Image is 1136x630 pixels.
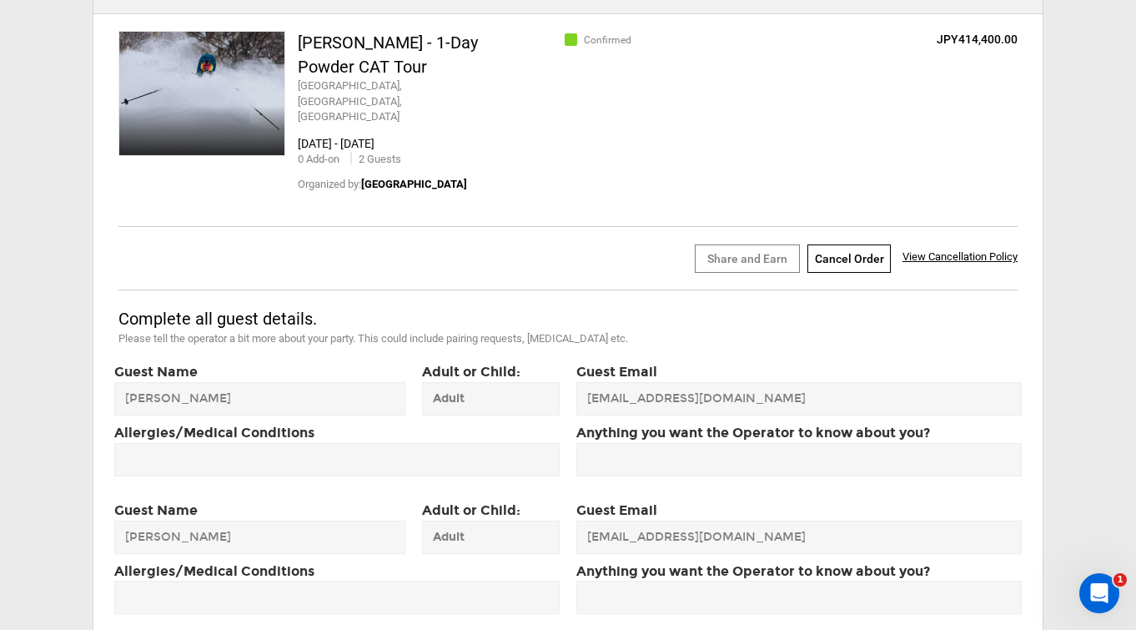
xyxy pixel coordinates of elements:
[576,424,930,443] label: Anything you want the Operator to know about you?
[298,78,487,125] div: [GEOGRAPHIC_DATA], [GEOGRAPHIC_DATA], [GEOGRAPHIC_DATA]
[807,244,891,273] button: Cancel Order
[422,501,560,554] label: Adult or Child:
[350,152,401,168] div: 2 Guest
[422,521,560,554] select: Adult or Child:
[576,501,657,521] label: Guest Email
[114,363,405,382] label: Guest Name
[422,382,560,416] select: Adult or Child:
[937,33,1018,46] span: JPY414,400.00
[576,363,657,382] label: Guest Email
[902,250,1018,263] span: View Cancellation Policy
[118,307,748,331] div: Complete all guest details.
[114,501,405,521] label: Guest Name
[1079,573,1119,613] iframe: Intercom live chat
[114,424,314,443] label: Allergies/Medical Conditions
[422,363,560,416] label: Adult or Child:
[361,178,467,190] span: [GEOGRAPHIC_DATA]
[395,153,401,165] span: s
[118,331,748,347] div: Please tell the operator a bit more about your party. This could include pairing requests, [MEDIC...
[298,135,568,152] div: [DATE] - [DATE]
[298,152,487,193] div: Organized by:
[298,153,339,165] span: 0 Add-on
[576,562,930,582] label: Anything you want the Operator to know about you?
[568,31,718,48] div: Confirmed
[114,562,314,582] label: Allergies/Medical Conditions
[298,31,487,78] div: [PERSON_NAME] - 1-Day Powder CAT Tour
[1113,573,1127,587] span: 1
